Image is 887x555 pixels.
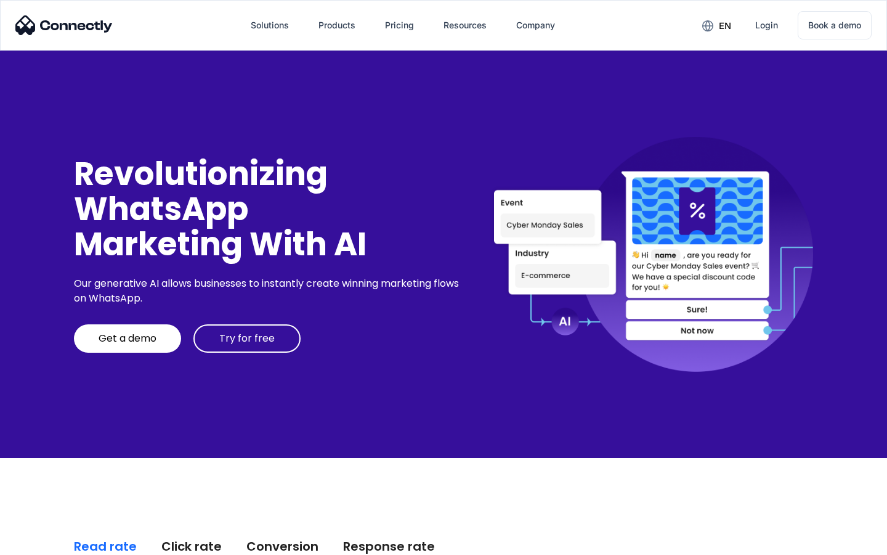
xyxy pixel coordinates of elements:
aside: Language selected: English [12,533,74,551]
div: Response rate [343,538,435,555]
a: Try for free [193,324,301,353]
img: Connectly Logo [15,15,113,35]
div: Our generative AI allows businesses to instantly create winning marketing flows on WhatsApp. [74,276,463,306]
div: Read rate [74,538,137,555]
div: Login [755,17,778,34]
ul: Language list [25,533,74,551]
div: Solutions [241,10,299,40]
div: en [719,17,731,35]
a: Get a demo [74,324,181,353]
div: Get a demo [99,332,156,345]
div: Click rate [161,538,222,555]
div: Solutions [251,17,289,34]
a: Pricing [375,10,424,40]
div: Resources [443,17,487,34]
div: en [692,16,740,35]
div: Resources [434,10,496,40]
a: Login [745,10,788,40]
div: Products [309,10,365,40]
div: Products [318,17,355,34]
div: Pricing [385,17,414,34]
div: Try for free [219,332,275,345]
a: Book a demo [798,11,872,39]
div: Revolutionizing WhatsApp Marketing With AI [74,156,463,262]
div: Conversion [246,538,318,555]
div: Company [516,17,555,34]
div: Company [506,10,565,40]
